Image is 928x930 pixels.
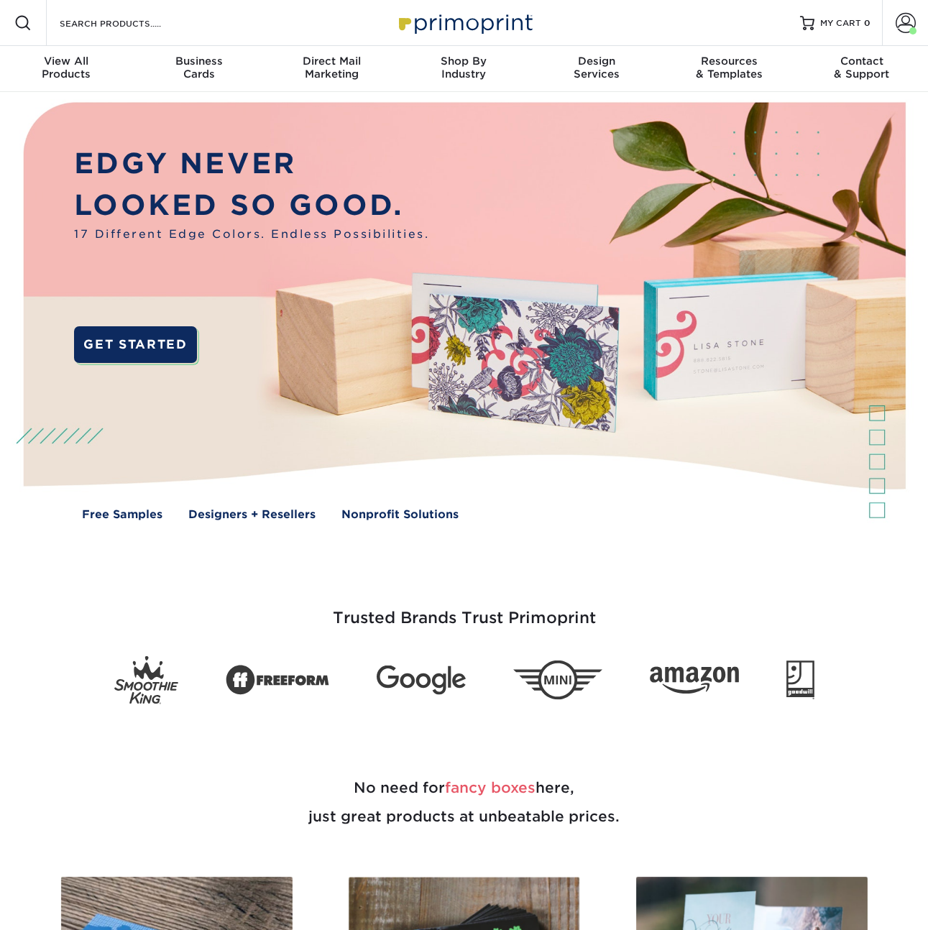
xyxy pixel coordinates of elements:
[796,55,928,68] span: Contact
[226,657,329,703] img: Freeform
[820,17,861,29] span: MY CART
[663,55,795,80] div: & Templates
[74,142,429,184] p: EDGY NEVER
[377,666,466,695] img: Google
[341,506,459,522] a: Nonprofit Solutions
[44,574,885,645] h3: Trusted Brands Trust Primoprint
[864,18,870,28] span: 0
[74,226,429,242] span: 17 Different Edge Colors. Endless Possibilities.
[796,55,928,80] div: & Support
[58,14,198,32] input: SEARCH PRODUCTS.....
[392,7,536,38] img: Primoprint
[650,666,739,694] img: Amazon
[265,55,398,68] span: Direct Mail
[786,660,814,699] img: Goodwill
[188,506,316,522] a: Designers + Resellers
[513,660,602,700] img: Mini
[445,779,536,796] span: fancy boxes
[398,46,530,92] a: Shop ByIndustry
[74,184,429,226] p: LOOKED SO GOOD.
[132,55,265,68] span: Business
[663,46,795,92] a: Resources& Templates
[796,46,928,92] a: Contact& Support
[114,656,178,704] img: Smoothie King
[265,46,398,92] a: Direct MailMarketing
[530,46,663,92] a: DesignServices
[265,55,398,80] div: Marketing
[44,739,885,865] h2: No need for here, just great products at unbeatable prices.
[132,55,265,80] div: Cards
[132,46,265,92] a: BusinessCards
[74,326,196,363] a: GET STARTED
[530,55,663,68] span: Design
[82,506,162,522] a: Free Samples
[663,55,795,68] span: Resources
[398,55,530,68] span: Shop By
[398,55,530,80] div: Industry
[530,55,663,80] div: Services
